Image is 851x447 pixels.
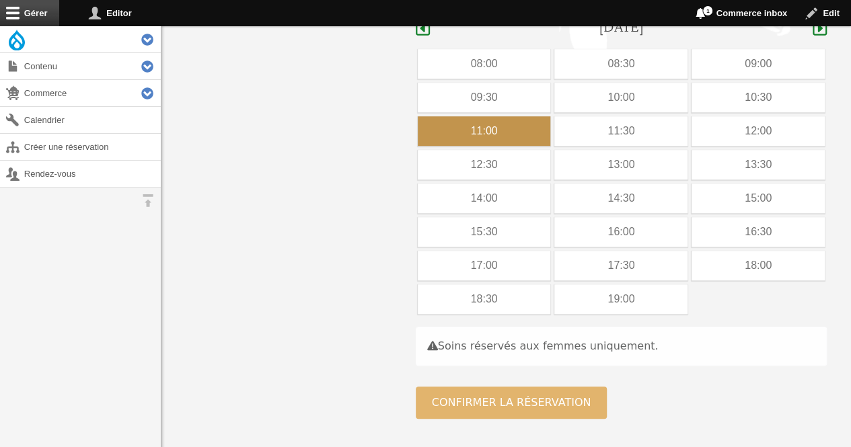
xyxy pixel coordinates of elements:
div: 18:00 [692,251,825,280]
div: 12:00 [692,116,825,146]
div: 11:30 [554,116,688,146]
div: 08:30 [554,49,688,79]
div: 17:00 [418,251,551,280]
div: 14:00 [418,184,551,213]
h4: [DATE] [599,17,644,36]
div: 09:30 [418,83,551,112]
div: 18:30 [418,284,551,314]
div: 11:00 [418,116,551,146]
span: 1 [702,5,713,16]
div: 15:00 [692,184,825,213]
button: Orientation horizontale [135,188,161,214]
div: 19:00 [554,284,688,314]
div: 13:30 [692,150,825,179]
div: 10:00 [554,83,688,112]
div: Soins réservés aux femmes uniquement. [416,327,827,366]
div: 09:00 [692,49,825,79]
button: Confirmer la réservation [416,387,607,419]
div: 12:30 [418,150,551,179]
div: 16:30 [692,217,825,247]
div: 15:30 [418,217,551,247]
div: 14:30 [554,184,688,213]
div: 10:30 [692,83,825,112]
div: 16:00 [554,217,688,247]
div: 17:30 [554,251,688,280]
div: 13:00 [554,150,688,179]
div: 08:00 [418,49,551,79]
